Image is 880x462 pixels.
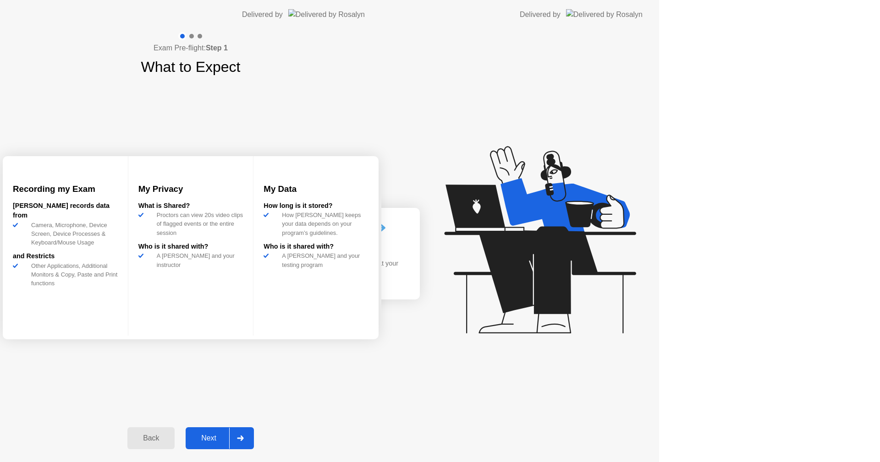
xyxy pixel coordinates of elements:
button: Next [186,427,254,449]
button: Back [127,427,175,449]
div: Delivered by [520,9,561,20]
div: Who is it shared with? [264,242,368,252]
h3: Recording my Exam [13,183,118,196]
div: A [PERSON_NAME] and your instructor [153,251,243,269]
img: Delivered by Rosalyn [288,9,365,20]
div: [PERSON_NAME] records data from [13,201,118,221]
div: Other Applications, Additional Monitors & Copy, Paste and Print functions [27,261,118,288]
div: What is Shared? [138,201,243,211]
div: A [PERSON_NAME] and your testing program [278,251,368,269]
div: Proctors can view 20s video clips of flagged events or the entire session [153,211,243,237]
img: Delivered by Rosalyn [566,9,643,20]
div: Camera, Microphone, Device Screen, Device Processes & Keyboard/Mouse Usage [27,221,118,247]
h1: What to Expect [141,56,241,78]
b: Step 1 [206,44,228,52]
h3: My Privacy [138,183,243,196]
h3: My Data [264,183,368,196]
div: Next [188,434,229,442]
div: How long is it stored? [264,201,368,211]
div: How [PERSON_NAME] keeps your data depends on your program’s guidelines. [278,211,368,237]
div: and Restricts [13,251,118,261]
h4: Exam Pre-flight: [154,43,228,54]
div: Delivered by [242,9,283,20]
div: Who is it shared with? [138,242,243,252]
div: Back [130,434,172,442]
